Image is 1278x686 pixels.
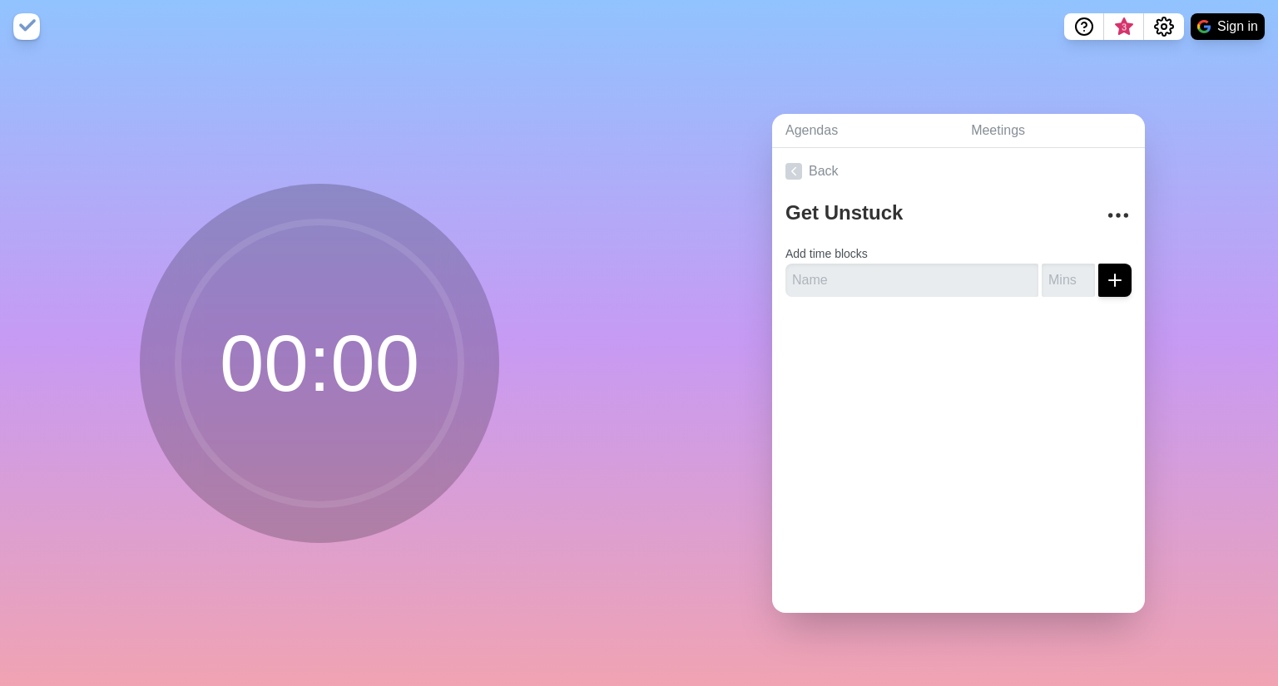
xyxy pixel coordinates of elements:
button: Sign in [1191,13,1265,40]
button: More [1102,199,1135,232]
a: Meetings [958,114,1145,148]
img: timeblocks logo [13,13,40,40]
input: Name [785,264,1038,297]
input: Mins [1042,264,1095,297]
a: Back [772,148,1145,195]
button: Help [1064,13,1104,40]
a: Agendas [772,114,958,148]
label: Add time blocks [785,247,868,260]
button: Settings [1144,13,1184,40]
button: What’s new [1104,13,1144,40]
img: google logo [1197,20,1211,33]
span: 3 [1117,21,1131,34]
